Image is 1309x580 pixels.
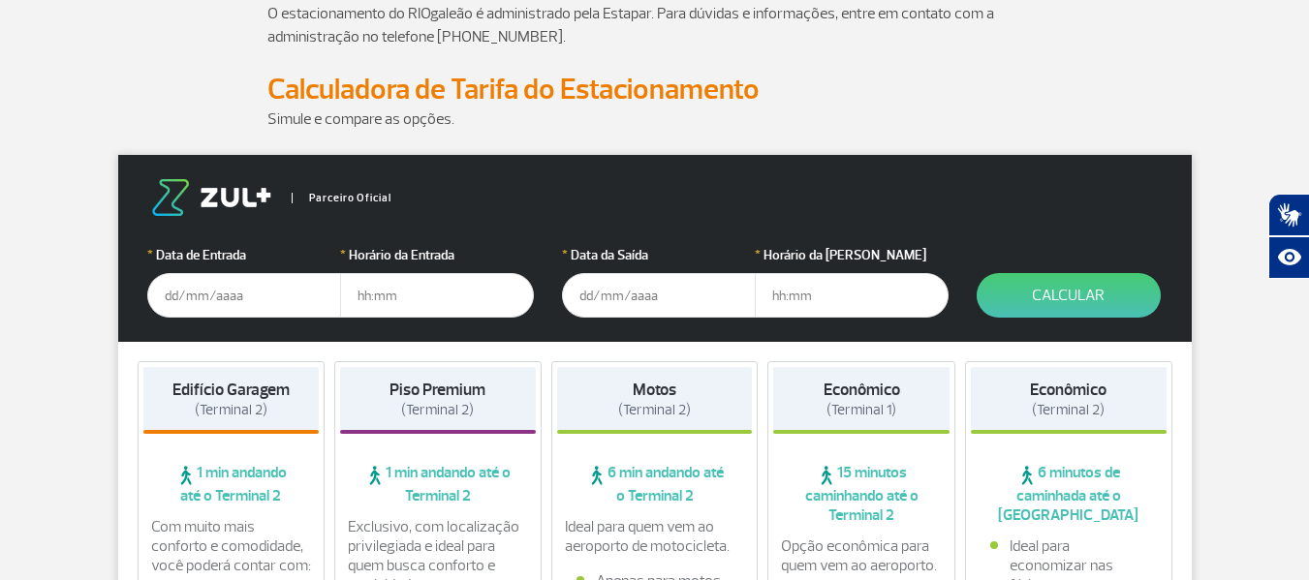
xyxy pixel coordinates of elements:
[618,401,691,419] span: (Terminal 2)
[267,107,1043,131] p: Simule e compare as opções.
[781,536,942,575] p: Opção econômica para quem vem ao aeroporto.
[1268,194,1309,236] button: Abrir tradutor de língua de sinais.
[151,517,312,575] p: Com muito mais conforto e comodidade, você poderá contar com:
[977,273,1161,318] button: Calcular
[340,245,534,265] label: Horário da Entrada
[562,273,756,318] input: dd/mm/aaaa
[1030,380,1106,400] strong: Econômico
[172,380,290,400] strong: Edifício Garagem
[1268,194,1309,279] div: Plugin de acessibilidade da Hand Talk.
[147,245,341,265] label: Data de Entrada
[557,463,753,505] span: 6 min andando até o Terminal 2
[143,463,320,505] span: 1 min andando até o Terminal 2
[1032,401,1105,419] span: (Terminal 2)
[971,463,1167,525] span: 6 minutos de caminhada até o [GEOGRAPHIC_DATA]
[267,72,1043,107] h2: Calculadora de Tarifa do Estacionamento
[1268,236,1309,279] button: Abrir recursos assistivos.
[773,463,950,525] span: 15 minutos caminhando até o Terminal 2
[292,193,391,203] span: Parceiro Oficial
[755,245,949,265] label: Horário da [PERSON_NAME]
[340,273,534,318] input: hh:mm
[562,245,756,265] label: Data da Saída
[755,273,949,318] input: hh:mm
[401,401,474,419] span: (Terminal 2)
[826,401,896,419] span: (Terminal 1)
[267,2,1043,48] p: O estacionamento do RIOgaleão é administrado pela Estapar. Para dúvidas e informações, entre em c...
[824,380,900,400] strong: Econômico
[195,401,267,419] span: (Terminal 2)
[147,179,275,216] img: logo-zul.png
[565,517,745,556] p: Ideal para quem vem ao aeroporto de motocicleta.
[147,273,341,318] input: dd/mm/aaaa
[340,463,536,505] span: 1 min andando até o Terminal 2
[390,380,485,400] strong: Piso Premium
[633,380,676,400] strong: Motos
